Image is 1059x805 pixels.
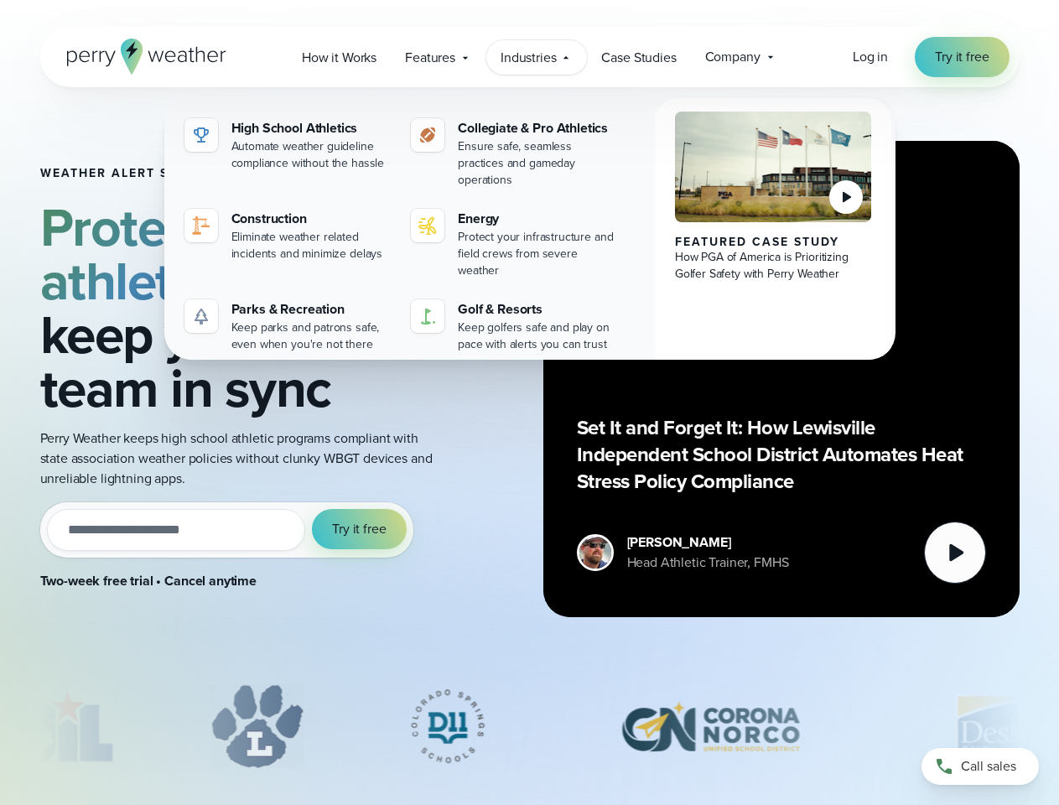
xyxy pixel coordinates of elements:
[405,48,455,68] span: Features
[231,319,392,353] div: Keep parks and patrons safe, even when you're not there
[675,236,872,249] div: Featured Case Study
[191,125,211,145] img: highschool-icon.svg
[418,125,438,145] img: proathletics-icon@2x-1.svg
[332,519,386,539] span: Try it free
[191,216,211,236] img: noun-crane-7630938-1@2x.svg
[853,47,888,67] a: Log in
[210,684,304,768] div: 2 of 12
[587,40,690,75] a: Case Studies
[601,48,676,68] span: Case Studies
[404,202,625,286] a: Energy Protect your infrastructure and field crews from severe weather
[312,509,406,549] button: Try it free
[501,48,556,68] span: Industries
[675,249,872,283] div: How PGA of America is Prioritizing Golfer Safety with Perry Weather
[915,37,1009,77] a: Try it free
[853,47,888,66] span: Log in
[458,299,618,319] div: Golf & Resorts
[231,138,392,172] div: Automate weather guideline compliance without the hassle
[627,532,789,553] div: [PERSON_NAME]
[458,209,618,229] div: Energy
[705,47,761,67] span: Company
[178,293,398,360] a: Parks & Recreation Keep parks and patrons safe, even when you're not there
[458,229,618,279] div: Protect your infrastructure and field crews from severe weather
[40,571,257,590] strong: Two-week free trial • Cancel anytime
[40,428,433,489] p: Perry Weather keeps high school athletic programs compliant with state association weather polici...
[40,188,398,320] strong: Protect student athletes
[191,306,211,326] img: parks-icon-grey.svg
[577,414,986,495] p: Set It and Forget It: How Lewisville Independent School District Automates Heat Stress Policy Com...
[655,98,892,373] a: PGA of America, Frisco Campus Featured Case Study How PGA of America is Prioritizing Golfer Safet...
[40,200,433,415] h2: and keep your team in sync
[935,47,989,67] span: Try it free
[458,138,618,189] div: Ensure safe, seamless practices and gameday operations
[384,684,511,768] img: Colorado-Springs-School-District.svg
[458,118,618,138] div: Collegiate & Pro Athletics
[404,293,625,360] a: Golf & Resorts Keep golfers safe and play on pace with alerts you can trust
[231,209,392,229] div: Construction
[302,48,376,68] span: How it Works
[418,216,438,236] img: energy-icon@2x-1.svg
[458,319,618,353] div: Keep golfers safe and play on pace with alerts you can trust
[418,306,438,326] img: golf-iconV2.svg
[40,684,1020,776] div: slideshow
[231,118,392,138] div: High School Athletics
[231,299,392,319] div: Parks & Recreation
[404,112,625,195] a: Collegiate & Pro Athletics Ensure safe, seamless practices and gameday operations
[675,112,872,222] img: PGA of America, Frisco Campus
[178,112,398,179] a: High School Athletics Automate weather guideline compliance without the hassle
[178,202,398,269] a: Construction Eliminate weather related incidents and minimize delays
[591,684,829,768] div: 4 of 12
[384,684,511,768] div: 3 of 12
[40,167,433,180] h1: Weather Alert System for High School Athletics
[288,40,391,75] a: How it Works
[231,229,392,262] div: Eliminate weather related incidents and minimize delays
[591,684,829,768] img: Corona-Norco-Unified-School-District.svg
[921,748,1039,785] a: Call sales
[961,756,1016,776] span: Call sales
[627,553,789,573] div: Head Athletic Trainer, FMHS
[579,537,611,569] img: cody-henschke-headshot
